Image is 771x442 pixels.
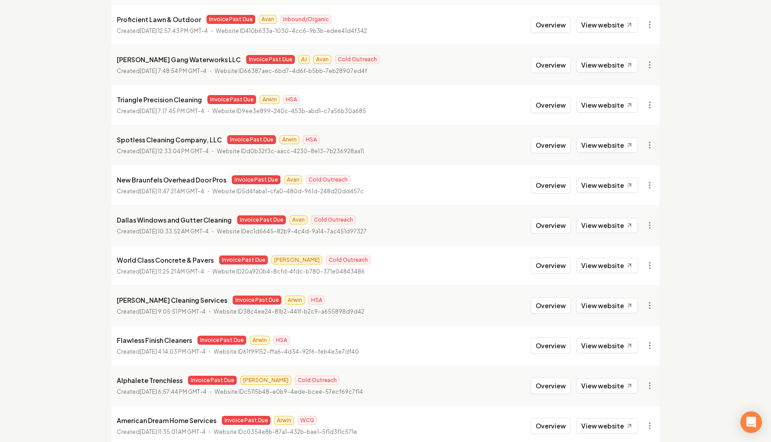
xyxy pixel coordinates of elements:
[212,107,366,116] p: Website ID 9ee3e899-240c-453b-abd1-c7a56b30a685
[531,137,571,153] button: Overview
[285,296,305,305] span: Arwin
[117,14,201,25] p: Proficient Lawn & Outdoor
[117,255,214,265] p: World Class Concrete & Pavers
[140,428,206,435] time: [DATE] 11:35:01 AM GMT-4
[117,134,222,145] p: Spotless Cleaning Company, LLC
[207,95,256,104] span: Invoice Past Due
[306,175,350,184] span: Cold Outreach
[531,217,571,233] button: Overview
[576,178,638,193] a: View website
[576,57,638,73] a: View website
[117,147,209,156] p: Created
[233,296,281,305] span: Invoice Past Due
[283,95,300,104] span: HSA
[216,27,367,36] p: Website ID 410b633a-1030-4cc6-9b3b-edee41d4f342
[117,94,202,105] p: Triangle Precision Cleaning
[215,387,363,396] p: Website ID c5115b48-e0b9-4ede-bcee-57ecf69c7f14
[140,308,206,315] time: [DATE] 9:05:51 PM GMT-4
[531,177,571,193] button: Overview
[531,17,571,33] button: Overview
[117,307,206,316] p: Created
[280,135,299,144] span: Arwin
[117,267,204,276] p: Created
[219,255,268,264] span: Invoice Past Due
[214,347,359,356] p: Website ID 61f99152-ffa6-4d34-92f6-feb4e3e7df40
[117,107,204,116] p: Created
[215,67,367,76] p: Website ID 66387aec-6bd7-4d6f-b5bb-7eb28907ed4f
[576,378,638,393] a: View website
[117,187,204,196] p: Created
[140,268,204,275] time: [DATE] 11:25:21 AM GMT-4
[140,348,206,355] time: [DATE] 4:14:03 PM GMT-4
[117,295,227,305] p: [PERSON_NAME] Cleaning Services
[273,336,290,345] span: HSA
[576,258,638,273] a: View website
[240,376,291,385] span: [PERSON_NAME]
[217,147,364,156] p: Website ID d0b32f3c-aacc-4230-8e13-7b236928aa11
[531,57,571,73] button: Overview
[576,298,638,313] a: View website
[311,215,356,224] span: Cold Outreach
[117,387,207,396] p: Created
[214,428,357,437] p: Website ID c0354e8b-87a1-432b-bae1-5f1d3f1c571e
[576,17,638,32] a: View website
[576,338,638,353] a: View website
[740,411,762,433] div: Open Intercom Messenger
[274,416,294,425] span: Arwin
[117,27,208,36] p: Created
[237,215,286,224] span: Invoice Past Due
[531,418,571,434] button: Overview
[212,267,365,276] p: Website ID 20a920b4-8cfd-4fdc-b780-371e04843486
[313,55,331,64] span: Avan
[140,108,204,114] time: [DATE] 7:17:45 PM GMT-4
[214,307,364,316] p: Website ID 38c4ee24-81b2-441f-b2c9-a655898d9d42
[117,67,207,76] p: Created
[217,227,367,236] p: Website ID ec1d6645-82b9-4c4d-9a14-7ac451d97327
[531,97,571,113] button: Overview
[207,15,255,24] span: Invoice Past Due
[531,337,571,354] button: Overview
[117,335,192,346] p: Flawless Finish Cleaners
[298,416,317,425] span: WCG
[222,416,271,425] span: Invoice Past Due
[576,137,638,153] a: View website
[117,375,183,386] p: Alphalete Trenchless
[326,255,371,264] span: Cold Outreach
[227,135,276,144] span: Invoice Past Due
[284,175,302,184] span: Avan
[117,428,206,437] p: Created
[295,376,340,385] span: Cold Outreach
[232,175,280,184] span: Invoice Past Due
[140,188,204,195] time: [DATE] 11:47:21 AM GMT-4
[117,174,226,185] p: New Braunfels Overhead Door Pros
[140,388,207,395] time: [DATE] 6:57:44 PM GMT-4
[117,214,232,225] p: Dallas Windows and Gutter Cleaning
[531,257,571,273] button: Overview
[576,218,638,233] a: View website
[271,255,322,264] span: [PERSON_NAME]
[303,135,320,144] span: HSA
[117,415,216,426] p: American Dream Home Services
[117,54,241,65] p: [PERSON_NAME] Gang Waterworks LLC
[188,376,237,385] span: Invoice Past Due
[289,215,307,224] span: Avan
[140,27,208,34] time: [DATE] 12:57:43 PM GMT-4
[117,227,209,236] p: Created
[140,228,209,235] time: [DATE] 10:33:52 AM GMT-4
[212,187,364,196] p: Website ID 5d4faba1-cfa0-480d-961d-248d20dd457c
[246,55,295,64] span: Invoice Past Due
[576,418,638,433] a: View website
[259,15,277,24] span: Avan
[308,296,325,305] span: HSA
[140,68,207,74] time: [DATE] 7:48:54 PM GMT-4
[531,378,571,394] button: Overview
[140,148,209,155] time: [DATE] 12:33:04 PM GMT-4
[250,336,270,345] span: Arwin
[197,336,246,345] span: Invoice Past Due
[298,55,310,64] span: AJ
[531,297,571,314] button: Overview
[280,15,331,24] span: Inbound/Organic
[260,95,280,104] span: Arwin
[335,55,380,64] span: Cold Outreach
[117,347,206,356] p: Created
